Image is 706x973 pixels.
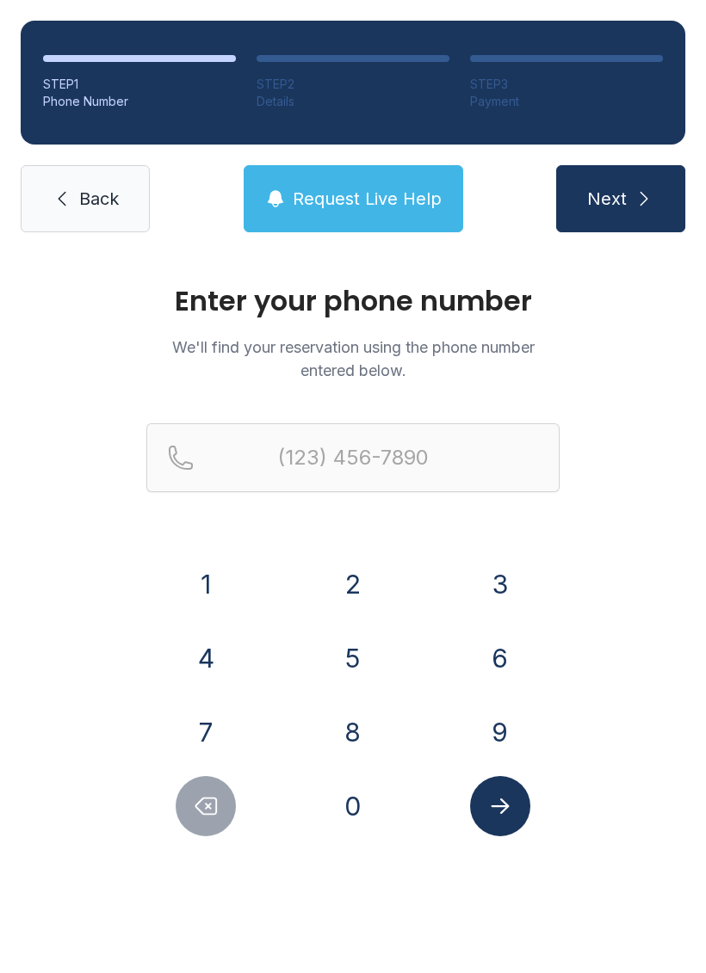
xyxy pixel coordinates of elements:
[43,93,236,110] div: Phone Number
[79,187,119,211] span: Back
[176,776,236,836] button: Delete number
[470,628,530,688] button: 6
[470,702,530,762] button: 9
[323,702,383,762] button: 8
[323,776,383,836] button: 0
[293,187,442,211] span: Request Live Help
[146,423,560,492] input: Reservation phone number
[176,554,236,614] button: 1
[146,287,560,315] h1: Enter your phone number
[470,554,530,614] button: 3
[43,76,236,93] div: STEP 1
[257,93,449,110] div: Details
[257,76,449,93] div: STEP 2
[470,93,663,110] div: Payment
[146,336,560,382] p: We'll find your reservation using the phone number entered below.
[587,187,627,211] span: Next
[470,76,663,93] div: STEP 3
[176,702,236,762] button: 7
[323,628,383,688] button: 5
[470,776,530,836] button: Submit lookup form
[323,554,383,614] button: 2
[176,628,236,688] button: 4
